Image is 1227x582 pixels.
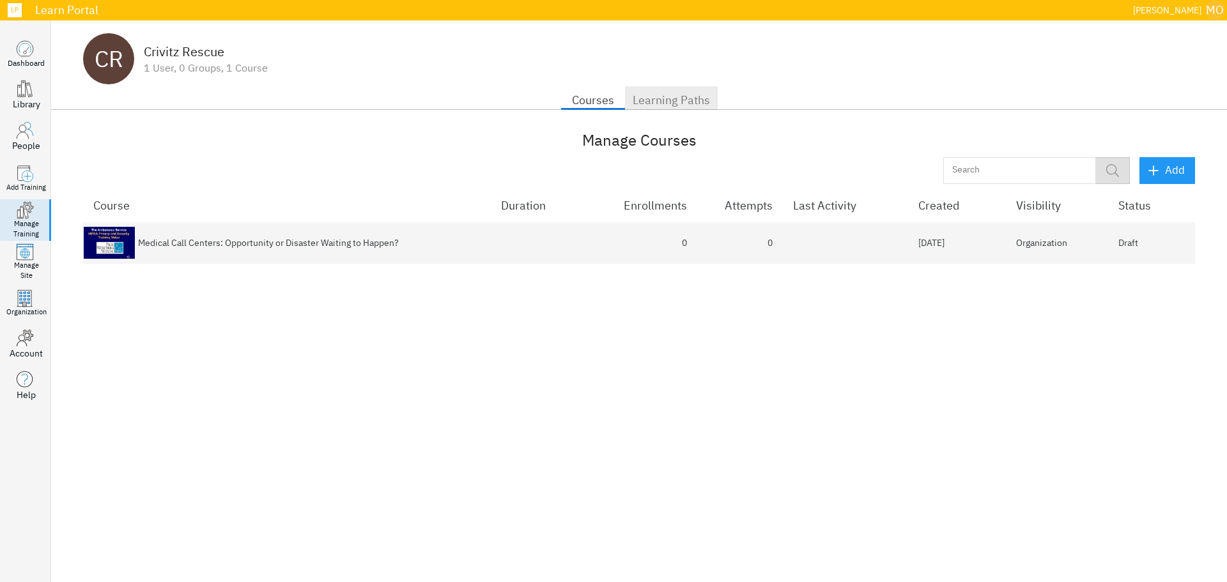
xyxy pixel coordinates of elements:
[593,222,698,264] td: 0
[6,307,47,318] div: Organization
[10,347,43,360] div: Account
[8,57,45,68] div: Dashboard
[83,33,134,84] div: CR
[1205,1,1224,20] div: MO
[1133,3,1201,19] div: [PERSON_NAME]
[138,236,399,249] div: Medical Call Centers: Opportunity or Disaster Waiting to Happen?
[624,199,704,212] span: Enrollments
[29,4,1128,16] div: Learn Portal
[83,129,1195,151] div: Manage Courses
[13,219,39,239] div: Manage Training
[93,199,146,212] span: Course
[1108,222,1195,264] td: Draft
[1139,157,1195,183] button: Add
[501,199,562,212] span: Duration
[793,199,873,212] span: Last Activity
[918,199,976,212] span: Created
[17,388,36,401] div: Help
[13,98,40,111] div: Library
[569,90,617,111] span: Courses
[144,62,268,73] div: 1 User, 0 Groups, 1 Course
[6,183,46,193] div: Add Training
[1006,222,1108,264] td: Organization
[697,222,783,264] td: 0
[1150,161,1185,180] span: Add
[725,199,789,212] span: Attempts
[14,261,39,280] div: Manage Site
[1016,199,1077,212] span: Visibility
[943,158,1082,183] input: Search
[12,139,40,152] div: People
[1118,199,1168,212] span: Status
[633,90,710,111] span: Learning Paths
[144,45,268,59] div: Crivitz Rescue
[84,227,135,259] img: Medical Call Centers: Opportunity or Disaster Waiting to Happen? preview
[908,222,1006,264] td: [DATE]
